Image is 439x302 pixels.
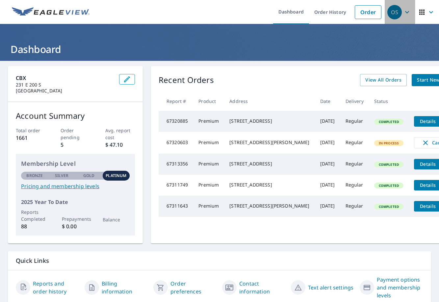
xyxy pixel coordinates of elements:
td: Premium [193,175,224,196]
p: Recent Orders [159,74,214,86]
a: Payment options and membership levels [377,276,423,299]
td: Regular [340,111,369,132]
span: Completed [375,162,403,167]
a: Reports and order history [33,280,79,295]
span: In Process [375,141,403,145]
div: [STREET_ADDRESS][PERSON_NAME] [229,139,309,146]
span: View All Orders [365,76,401,84]
th: Delivery [340,91,369,111]
a: View All Orders [360,74,407,86]
p: Total order [16,127,46,134]
p: Order pending [61,127,90,141]
a: Order [355,5,381,19]
span: Completed [375,204,403,209]
div: [STREET_ADDRESS] [229,182,309,188]
td: Premium [193,132,224,154]
span: Details [418,182,438,188]
p: Quick Links [16,257,423,265]
p: Reports Completed [21,209,48,222]
td: [DATE] [315,175,340,196]
span: Completed [375,119,403,124]
td: Premium [193,111,224,132]
p: Silver [55,173,69,179]
th: Address [224,91,315,111]
th: Date [315,91,340,111]
p: CBX [16,74,114,82]
td: Premium [193,154,224,175]
p: 231 E 200 S [16,82,114,88]
a: Billing information [102,280,148,295]
td: 67313356 [159,154,193,175]
th: Status [369,91,409,111]
p: Prepayments [62,215,89,222]
th: Report # [159,91,193,111]
th: Product [193,91,224,111]
h1: Dashboard [8,42,431,56]
p: Membership Level [21,159,130,168]
p: 88 [21,222,48,230]
td: 67311643 [159,196,193,217]
p: [GEOGRAPHIC_DATA] [16,88,114,94]
a: Text alert settings [308,284,353,291]
a: Pricing and membership levels [21,182,130,190]
td: 67320885 [159,111,193,132]
td: Premium [193,196,224,217]
img: EV Logo [12,7,90,17]
p: $ 47.10 [105,141,135,149]
a: Contact information [239,280,286,295]
td: Regular [340,132,369,154]
td: Regular [340,154,369,175]
p: 2025 Year To Date [21,198,130,206]
p: Platinum [106,173,126,179]
p: Avg. report cost [105,127,135,141]
p: Balance [103,216,130,223]
div: [STREET_ADDRESS] [229,161,309,167]
p: Account Summary [16,110,135,122]
td: Regular [340,175,369,196]
span: Details [418,161,438,167]
td: [DATE] [315,154,340,175]
div: OS [387,5,402,19]
a: Order preferences [170,280,217,295]
p: 5 [61,141,90,149]
p: Bronze [26,173,43,179]
p: Gold [83,173,94,179]
div: [STREET_ADDRESS][PERSON_NAME] [229,203,309,209]
td: [DATE] [315,111,340,132]
p: $ 0.00 [62,222,89,230]
td: Regular [340,196,369,217]
span: Completed [375,183,403,188]
p: 1661 [16,134,46,142]
span: Details [418,203,438,209]
td: [DATE] [315,196,340,217]
td: 67311749 [159,175,193,196]
span: Details [418,118,438,124]
td: 67320603 [159,132,193,154]
div: [STREET_ADDRESS] [229,118,309,124]
td: [DATE] [315,132,340,154]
